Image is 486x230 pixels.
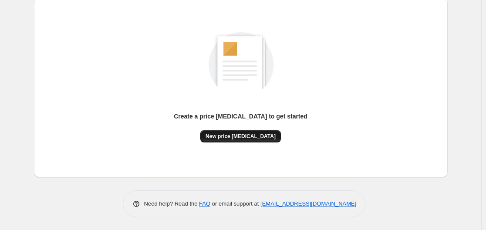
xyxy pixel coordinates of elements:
[174,112,307,121] p: Create a price [MEDICAL_DATA] to get started
[144,200,199,207] span: Need help? Read the
[210,200,260,207] span: or email support at
[260,200,356,207] a: [EMAIL_ADDRESS][DOMAIN_NAME]
[199,200,210,207] a: FAQ
[206,133,276,140] span: New price [MEDICAL_DATA]
[200,130,281,142] button: New price [MEDICAL_DATA]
